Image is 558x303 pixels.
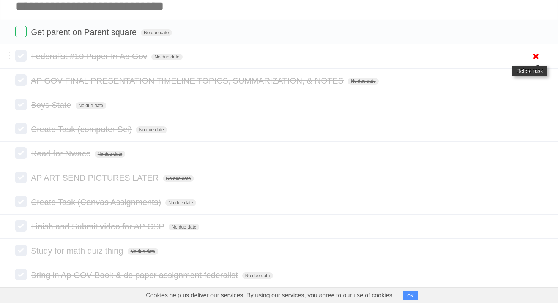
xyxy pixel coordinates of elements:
[141,29,172,36] span: No due date
[31,149,92,158] span: Read for Nwacc
[31,27,139,37] span: Get parent on Parent square
[15,269,27,280] label: Done
[242,272,273,279] span: No due date
[169,224,199,230] span: No due date
[31,197,163,207] span: Create Task (Canvas Assignments)
[165,199,196,206] span: No due date
[15,123,27,134] label: Done
[76,102,106,109] span: No due date
[15,99,27,110] label: Done
[31,125,134,134] span: Create Task (computer Sci)
[95,151,125,158] span: No due date
[31,76,345,85] span: AP GOV FINAL PRESENTATION TIMELINE TOPICS, SUMMARIZATION, & NOTES
[151,54,182,60] span: No due date
[31,173,161,183] span: AP ART SEND PICTURES LATER
[15,50,27,62] label: Done
[348,78,378,85] span: No due date
[15,26,27,37] label: Done
[31,222,166,231] span: Finish and Submit video for AP CSP
[15,196,27,207] label: Done
[163,175,194,182] span: No due date
[403,291,418,300] button: OK
[15,220,27,232] label: Done
[31,100,73,110] span: Boys State
[15,172,27,183] label: Done
[31,270,240,280] span: Bring in Ap GOV Book & do paper assignment federalist
[15,74,27,86] label: Done
[136,126,167,133] span: No due date
[15,245,27,256] label: Done
[128,248,158,255] span: No due date
[138,288,402,303] span: Cookies help us deliver our services. By using our services, you agree to our use of cookies.
[15,147,27,159] label: Done
[31,246,125,256] span: Study for math quiz thing
[31,52,149,61] span: Federalist #10 Paper In Ap Gov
